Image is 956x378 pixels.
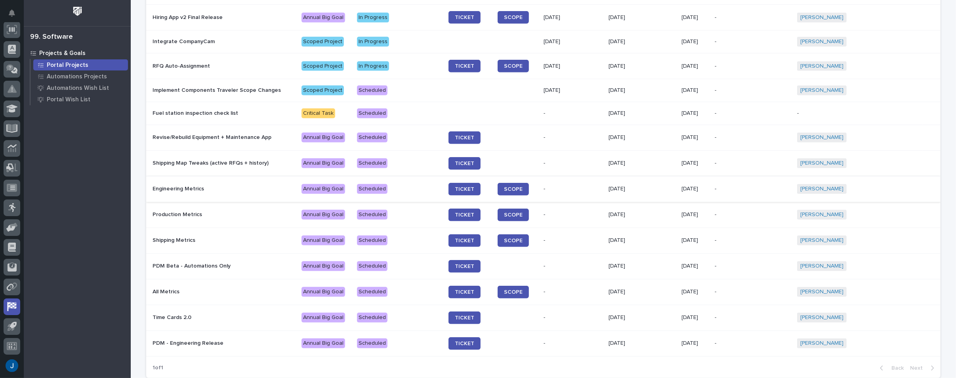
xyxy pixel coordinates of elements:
p: Production Metrics [153,211,291,218]
p: - [544,160,602,167]
p: [DATE] [682,289,708,295]
div: Scheduled [357,236,387,245]
span: TICKET [455,238,474,243]
div: Annual Big Goal [301,13,345,23]
div: Scheduled [357,210,387,220]
div: Scheduled [357,158,387,168]
p: PDM - Engineering Release [153,340,291,347]
div: Scoped Project [301,37,344,47]
a: [PERSON_NAME] [800,134,843,141]
p: Revise/Rebuild Equipment + Maintenance App [153,134,291,141]
p: - [544,211,602,218]
p: - [544,289,602,295]
p: [DATE] [609,186,675,192]
div: In Progress [357,61,389,71]
a: Automations Wish List [31,82,131,93]
span: TICKET [455,161,474,166]
p: - [715,14,791,21]
div: 99. Software [30,33,73,42]
p: [DATE] [544,14,602,21]
div: Annual Big Goal [301,236,345,245]
p: - [715,160,791,167]
a: [PERSON_NAME] [800,160,843,167]
a: SCOPE [498,11,529,24]
a: SCOPE [498,183,529,196]
a: [PERSON_NAME] [800,263,843,270]
a: [PERSON_NAME] [800,237,843,244]
div: Scheduled [357,184,387,194]
p: - [715,134,791,141]
p: [DATE] [609,211,675,218]
a: SCOPE [498,286,529,298]
tr: Implement Components Traveler Scope ChangesScoped ProjectScheduled[DATE][DATE][DATE]-[PERSON_NAME] [146,79,941,102]
span: SCOPE [504,186,523,192]
p: - [544,314,602,321]
p: [DATE] [682,314,708,321]
a: [PERSON_NAME] [800,63,843,70]
button: Next [907,365,941,372]
div: Scheduled [357,338,387,348]
div: Annual Big Goal [301,313,345,323]
p: Integrate CompanyCam [153,38,291,45]
p: - [544,134,602,141]
p: [DATE] [609,340,675,347]
div: Annual Big Goal [301,133,345,142]
p: [DATE] [682,134,708,141]
p: [DATE] [682,63,708,70]
span: SCOPE [504,212,523,218]
a: TICKET [448,337,481,350]
a: TICKET [448,209,481,221]
div: Notifications [10,9,20,22]
div: Scoped Project [301,85,344,95]
tr: Shipping MetricsAnnual Big GoalScheduledTICKETSCOPE-[DATE][DATE]-[PERSON_NAME] [146,228,941,253]
p: - [797,110,920,117]
span: TICKET [455,341,474,346]
p: - [544,263,602,270]
p: [DATE] [682,160,708,167]
div: Annual Big Goal [301,184,345,194]
a: [PERSON_NAME] [800,289,843,295]
p: - [715,263,791,270]
tr: Production MetricsAnnual Big GoalScheduledTICKETSCOPE-[DATE][DATE]-[PERSON_NAME] [146,202,941,228]
a: TICKET [448,131,481,144]
p: [DATE] [609,14,675,21]
span: TICKET [455,135,474,141]
a: [PERSON_NAME] [800,186,843,192]
a: [PERSON_NAME] [800,314,843,321]
span: TICKET [455,315,474,321]
span: TICKET [455,264,474,269]
div: Scheduled [357,261,387,271]
p: - [544,186,602,192]
p: [DATE] [609,63,675,70]
div: In Progress [357,13,389,23]
span: TICKET [455,212,474,218]
span: SCOPE [504,238,523,243]
button: Notifications [4,5,20,21]
p: - [715,340,791,347]
div: Scheduled [357,133,387,142]
div: Scheduled [357,108,387,118]
span: SCOPE [504,289,523,295]
p: [DATE] [682,38,708,45]
p: - [715,314,791,321]
p: [DATE] [682,87,708,94]
p: Engineering Metrics [153,186,291,192]
tr: All MetricsAnnual Big GoalScheduledTICKETSCOPE-[DATE][DATE]-[PERSON_NAME] [146,279,941,305]
p: - [544,340,602,347]
span: TICKET [455,289,474,295]
p: [DATE] [609,263,675,270]
p: [DATE] [609,289,675,295]
p: - [715,289,791,295]
a: [PERSON_NAME] [800,340,843,347]
p: [DATE] [544,38,602,45]
tr: Revise/Rebuild Equipment + Maintenance AppAnnual Big GoalScheduledTICKET-[DATE][DATE]-[PERSON_NAME] [146,125,941,150]
a: TICKET [448,234,481,247]
p: [DATE] [544,63,602,70]
p: - [544,110,602,117]
a: TICKET [448,260,481,273]
p: [DATE] [682,263,708,270]
a: Portal Wish List [31,94,131,105]
div: Scheduled [357,313,387,323]
div: Scoped Project [301,61,344,71]
p: Time Cards 2.0 [153,314,291,321]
